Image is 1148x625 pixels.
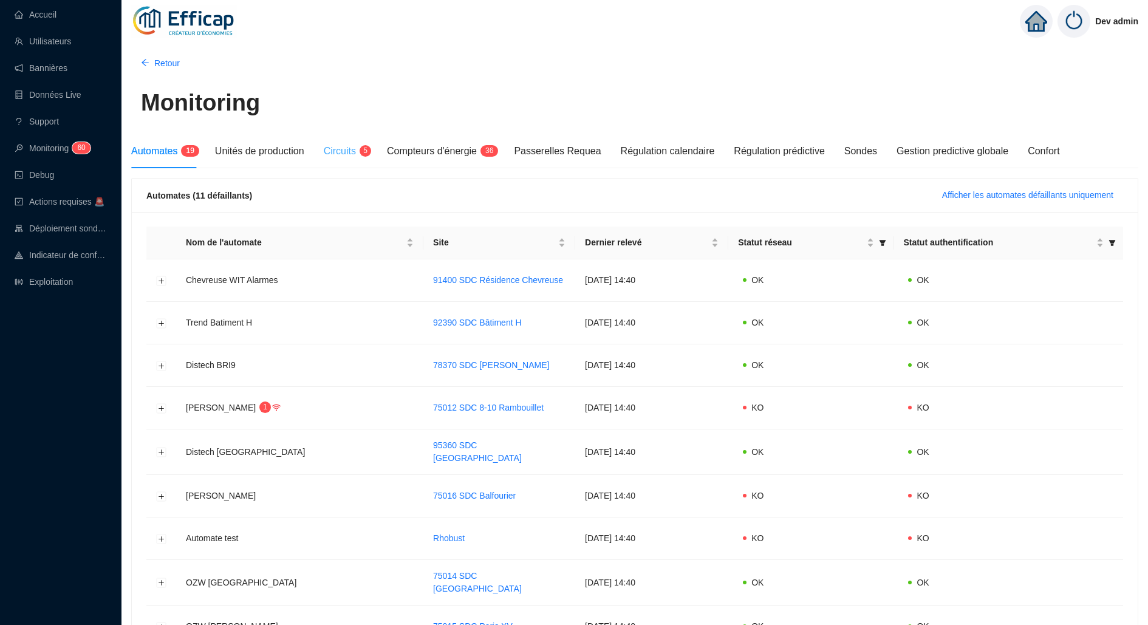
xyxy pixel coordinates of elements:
th: Site [423,227,575,259]
button: Développer la ligne [157,403,166,413]
span: 1 [186,146,190,155]
span: KO [917,491,929,500]
span: Chevreuse WIT Alarmes [186,275,278,285]
span: 9 [190,146,194,155]
a: 75014 SDC [GEOGRAPHIC_DATA] [433,571,522,593]
a: 95360 SDC [GEOGRAPHIC_DATA] [433,440,522,463]
th: Nom de l'automate [176,227,423,259]
span: OK [917,578,929,587]
th: Dernier relevé [575,227,728,259]
span: 5 [363,146,367,155]
button: Développer la ligne [157,276,166,285]
span: filter [879,239,886,247]
span: Dernier relevé [585,236,709,249]
a: 75012 SDC 8-10 Rambouillet [433,403,544,412]
span: KO [917,403,929,412]
a: 91400 SDC Résidence Chevreuse [433,275,563,285]
a: slidersExploitation [15,277,73,287]
span: 6 [490,146,494,155]
span: OK [917,360,929,370]
a: clusterDéploiement sondes [15,224,107,233]
td: [DATE] 14:40 [575,302,728,344]
td: [DATE] 14:40 [575,475,728,517]
span: Distech BRI9 [186,360,236,370]
span: filter [1109,239,1116,247]
a: 92390 SDC Bâtiment H [433,318,522,327]
span: KO [751,491,764,500]
a: monitorMonitoring60 [15,143,87,153]
span: Unités de production [215,146,304,156]
span: 6 [77,143,81,152]
span: check-square [15,197,23,206]
span: OK [751,447,764,457]
span: 0 [81,143,86,152]
button: Afficher les automates défaillants uniquement [932,186,1123,205]
a: heat-mapIndicateur de confort [15,250,107,260]
a: 78370 SDC [PERSON_NAME] [433,360,549,370]
button: Retour [131,53,190,73]
span: 1 [263,403,267,411]
span: Retour [154,57,180,70]
span: OK [917,318,929,327]
button: Développer la ligne [157,318,166,328]
span: Afficher les automates défaillants uniquement [942,189,1113,202]
td: [DATE] 14:40 [575,344,728,387]
span: OK [751,275,764,285]
sup: 5 [360,145,371,157]
button: Développer la ligne [157,491,166,501]
span: arrow-left [141,58,149,67]
img: power [1057,5,1090,38]
span: Site [433,236,556,249]
span: 3 [485,146,490,155]
th: Statut authentification [893,227,1123,259]
button: Développer la ligne [157,448,166,457]
td: [DATE] 14:40 [575,560,728,606]
a: Rhobust [433,533,465,543]
a: questionSupport [15,117,59,126]
h1: Monitoring [141,89,260,117]
span: [PERSON_NAME] [186,403,256,412]
span: filter [876,234,889,251]
a: notificationBannières [15,63,67,73]
span: OK [751,318,764,327]
button: Développer la ligne [157,578,166,588]
span: Passerelles Requea [514,146,601,156]
td: [DATE] 14:40 [575,259,728,302]
span: Automates (11 défaillants) [146,191,252,200]
span: OK [917,275,929,285]
a: codeDebug [15,170,54,180]
span: Trend Batiment H [186,318,252,327]
span: Distech [GEOGRAPHIC_DATA] [186,447,305,457]
a: homeAccueil [15,10,56,19]
span: Circuits [324,146,356,156]
button: Développer la ligne [157,361,166,371]
a: 75016 SDC Balfourier [433,491,516,500]
span: OK [751,578,764,587]
span: Actions requises 🚨 [29,197,104,207]
span: OK [917,447,929,457]
span: Statut réseau [738,236,864,249]
div: Gestion predictive globale [897,144,1008,159]
span: Statut authentification [903,236,1094,249]
td: [DATE] 14:40 [575,517,728,560]
div: Régulation calendaire [621,144,715,159]
a: teamUtilisateurs [15,36,71,46]
td: [DATE] 14:40 [575,429,728,475]
div: Régulation prédictive [734,144,824,159]
span: KO [751,403,764,412]
span: Compteurs d'énergie [387,146,477,156]
span: filter [1106,234,1118,251]
sup: 60 [72,142,90,154]
span: wifi [272,403,281,412]
div: Confort [1028,144,1059,159]
span: Dev admin [1095,2,1138,41]
span: [PERSON_NAME] [186,491,256,500]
